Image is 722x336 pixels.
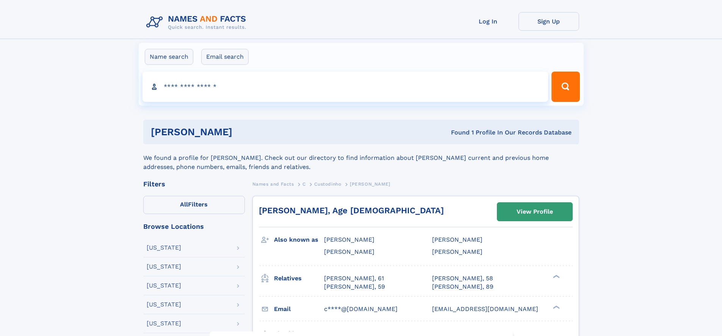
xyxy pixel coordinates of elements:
[517,203,553,220] div: View Profile
[201,49,249,65] label: Email search
[143,12,252,33] img: Logo Names and Facts
[350,181,390,187] span: [PERSON_NAME]
[143,181,245,188] div: Filters
[147,320,181,327] div: [US_STATE]
[432,274,493,283] a: [PERSON_NAME], 58
[314,181,341,187] span: Custodinho
[314,179,341,189] a: Custodinho
[147,264,181,270] div: [US_STATE]
[274,303,324,316] h3: Email
[274,233,324,246] h3: Also known as
[432,236,482,243] span: [PERSON_NAME]
[302,179,306,189] a: C
[143,223,245,230] div: Browse Locations
[324,248,374,255] span: [PERSON_NAME]
[259,206,444,215] a: [PERSON_NAME], Age [DEMOGRAPHIC_DATA]
[432,283,493,291] a: [PERSON_NAME], 89
[151,127,342,137] h1: [PERSON_NAME]
[147,245,181,251] div: [US_STATE]
[147,283,181,289] div: [US_STATE]
[145,49,193,65] label: Name search
[143,72,548,102] input: search input
[274,272,324,285] h3: Relatives
[551,72,579,102] button: Search Button
[324,274,384,283] a: [PERSON_NAME], 61
[143,196,245,214] label: Filters
[324,283,385,291] a: [PERSON_NAME], 59
[180,201,188,208] span: All
[302,181,306,187] span: C
[147,302,181,308] div: [US_STATE]
[497,203,572,221] a: View Profile
[432,305,538,313] span: [EMAIL_ADDRESS][DOMAIN_NAME]
[551,305,560,309] div: ❯
[458,12,518,31] a: Log In
[551,274,560,279] div: ❯
[341,128,572,137] div: Found 1 Profile In Our Records Database
[252,179,294,189] a: Names and Facts
[324,236,374,243] span: [PERSON_NAME]
[432,248,482,255] span: [PERSON_NAME]
[143,144,579,172] div: We found a profile for [PERSON_NAME]. Check out our directory to find information about [PERSON_N...
[518,12,579,31] a: Sign Up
